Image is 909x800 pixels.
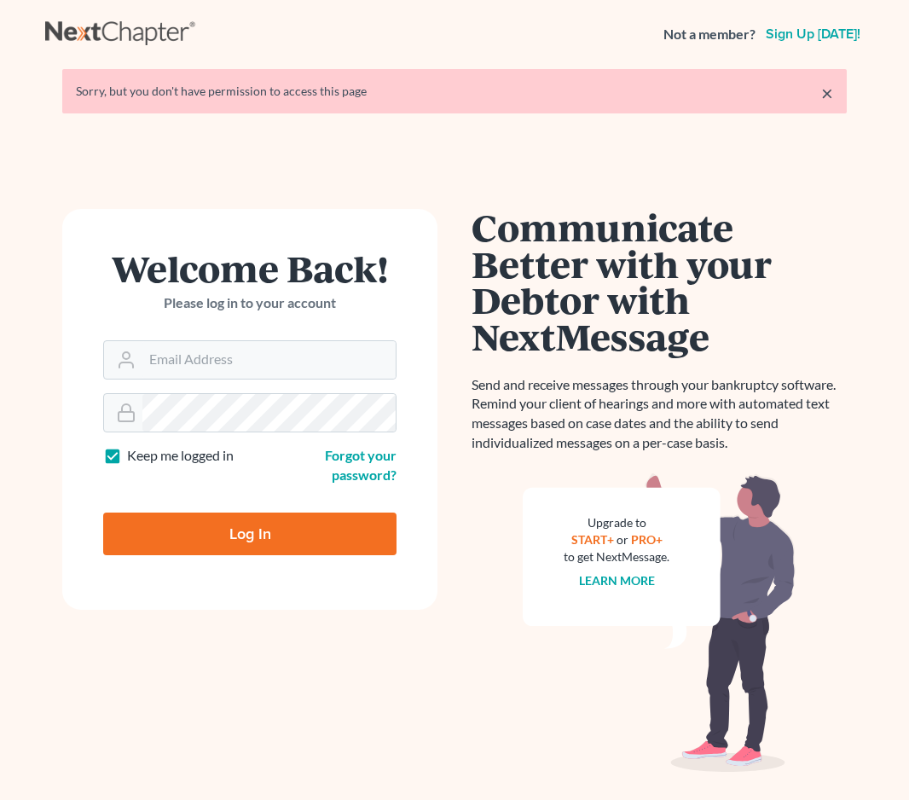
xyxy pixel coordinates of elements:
input: Email Address [142,341,396,379]
div: to get NextMessage. [564,548,669,565]
span: or [617,532,628,547]
img: nextmessage_bg-59042aed3d76b12b5cd301f8e5b87938c9018125f34e5fa2b7a6b67550977c72.svg [523,473,796,772]
strong: Not a member? [663,25,756,44]
a: START+ [571,532,614,547]
a: Learn more [579,573,655,588]
label: Keep me logged in [127,446,234,466]
input: Log In [103,513,397,555]
a: × [821,83,833,103]
p: Please log in to your account [103,293,397,313]
p: Send and receive messages through your bankruptcy software. Remind your client of hearings and mo... [472,375,847,453]
a: Forgot your password? [325,447,397,483]
h1: Welcome Back! [103,250,397,287]
a: PRO+ [631,532,663,547]
div: Sorry, but you don't have permission to access this page [76,83,833,100]
a: Sign up [DATE]! [762,27,864,41]
h1: Communicate Better with your Debtor with NextMessage [472,209,847,355]
div: Upgrade to [564,514,669,531]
